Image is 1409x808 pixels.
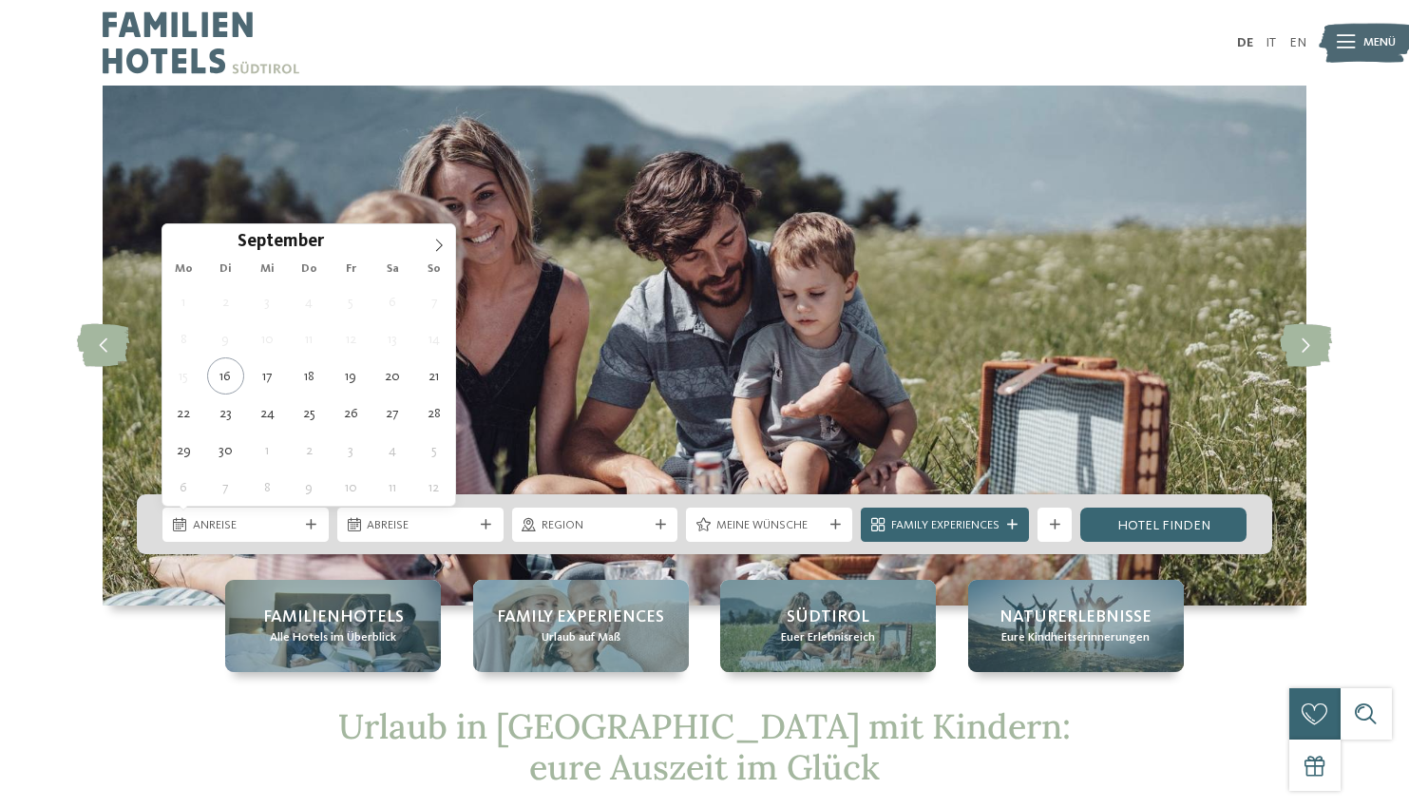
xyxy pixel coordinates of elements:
span: September 7, 2025 [415,283,452,320]
a: Urlaub in Südtirol mit Kindern – ein unvergessliches Erlebnis Naturerlebnisse Eure Kindheitserinn... [968,580,1184,671]
span: September 22, 2025 [165,394,202,432]
a: IT [1266,36,1276,49]
span: Do [288,263,330,276]
span: September 29, 2025 [165,432,202,469]
span: Anreise [193,517,299,534]
span: Eure Kindheitserinnerungen [1001,629,1150,646]
span: September 16, 2025 [207,357,244,394]
a: Urlaub in Südtirol mit Kindern – ein unvergessliches Erlebnis Familienhotels Alle Hotels im Überb... [225,580,441,671]
a: DE [1237,36,1253,49]
span: September 14, 2025 [415,320,452,357]
span: September 17, 2025 [249,357,286,394]
span: Oktober 4, 2025 [373,432,410,469]
span: Fr [330,263,371,276]
span: September 24, 2025 [249,394,286,432]
span: September 21, 2025 [415,357,452,394]
span: Urlaub in [GEOGRAPHIC_DATA] mit Kindern: eure Auszeit im Glück [338,704,1071,789]
span: September 20, 2025 [373,357,410,394]
span: September 19, 2025 [333,357,370,394]
span: September 18, 2025 [291,357,328,394]
img: Urlaub in Südtirol mit Kindern – ein unvergessliches Erlebnis [103,86,1306,606]
span: Mi [246,263,288,276]
input: Year [324,231,387,251]
a: Urlaub in Südtirol mit Kindern – ein unvergessliches Erlebnis Südtirol Euer Erlebnisreich [720,580,936,671]
span: Sa [371,263,413,276]
span: Euer Erlebnisreich [781,629,875,646]
span: September 1, 2025 [165,283,202,320]
span: Mo [162,263,204,276]
a: Hotel finden [1080,508,1247,542]
span: September 12, 2025 [333,320,370,357]
span: September 9, 2025 [207,320,244,357]
span: September 30, 2025 [207,432,244,469]
a: EN [1289,36,1306,49]
span: Oktober 1, 2025 [249,432,286,469]
span: Familienhotels [263,606,404,629]
span: Oktober 9, 2025 [291,469,328,506]
span: Oktober 5, 2025 [415,432,452,469]
span: September 4, 2025 [291,283,328,320]
span: Oktober 2, 2025 [291,432,328,469]
span: September 15, 2025 [165,357,202,394]
span: Oktober 6, 2025 [165,469,202,506]
span: September [238,234,324,252]
span: September 8, 2025 [165,320,202,357]
span: Region [542,517,648,534]
span: Oktober 11, 2025 [373,469,410,506]
span: September 2, 2025 [207,283,244,320]
span: Family Experiences [497,606,664,629]
span: September 27, 2025 [373,394,410,432]
span: Oktober 12, 2025 [415,469,452,506]
span: Abreise [367,517,473,534]
a: Urlaub in Südtirol mit Kindern – ein unvergessliches Erlebnis Family Experiences Urlaub auf Maß [473,580,689,671]
span: September 25, 2025 [291,394,328,432]
span: September 26, 2025 [333,394,370,432]
span: September 3, 2025 [249,283,286,320]
span: Oktober 3, 2025 [333,432,370,469]
span: Meine Wünsche [716,517,823,534]
span: Family Experiences [891,517,1000,534]
span: Oktober 7, 2025 [207,469,244,506]
span: Oktober 10, 2025 [333,469,370,506]
span: September 11, 2025 [291,320,328,357]
span: So [413,263,455,276]
span: September 5, 2025 [333,283,370,320]
span: September 23, 2025 [207,394,244,432]
span: Di [204,263,246,276]
span: Urlaub auf Maß [542,629,620,646]
span: Menü [1363,34,1396,51]
span: Südtirol [787,606,869,629]
span: September 10, 2025 [249,320,286,357]
span: September 13, 2025 [373,320,410,357]
span: Naturerlebnisse [1000,606,1152,629]
span: September 28, 2025 [415,394,452,432]
span: Oktober 8, 2025 [249,469,286,506]
span: Alle Hotels im Überblick [270,629,396,646]
span: September 6, 2025 [373,283,410,320]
